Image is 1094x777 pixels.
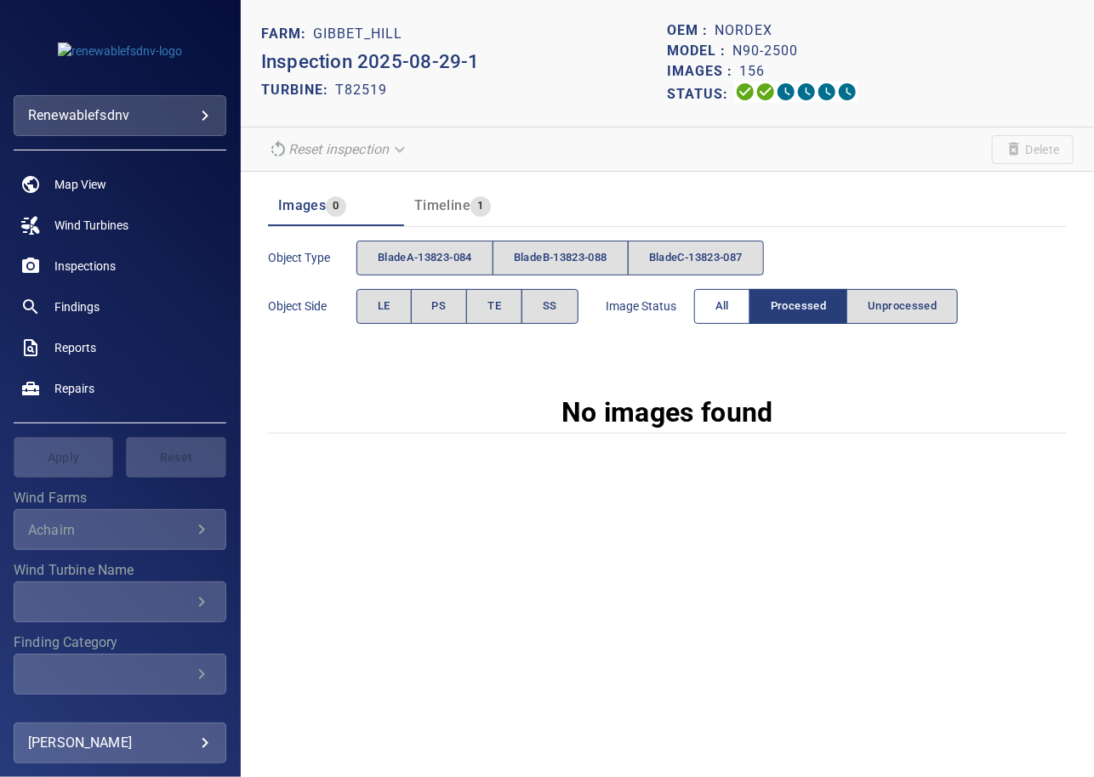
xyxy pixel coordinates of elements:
em: Reset inspection [288,141,389,157]
span: Inspections [54,258,116,275]
p: T82519 [335,80,387,100]
label: Finding Type [14,708,226,722]
svg: Classification 0% [837,82,858,102]
span: Object Side [268,298,356,315]
img: renewablefsdnv-logo [58,43,182,60]
p: TURBINE: [261,80,335,100]
div: renewablefsdnv [14,95,226,136]
button: SS [521,289,578,324]
svg: Matching 0% [817,82,837,102]
span: Object type [268,249,356,266]
div: imageStatus [694,289,959,324]
div: Achairn [28,522,191,538]
a: findings noActive [14,286,226,327]
a: windturbines noActive [14,205,226,246]
p: Model : [667,41,732,61]
div: [PERSON_NAME] [28,729,212,757]
div: objectSide [356,289,578,324]
p: Status: [667,82,735,106]
span: Image Status [606,298,694,315]
label: Wind Turbine Name [14,564,226,577]
span: Repairs [54,380,94,397]
label: Wind Farms [14,491,226,505]
div: Wind Turbine Name [14,581,226,622]
p: N90-2500 [732,41,798,61]
p: Images : [667,61,739,82]
a: reports noActive [14,327,226,368]
span: Map View [54,176,106,193]
div: Reset inspection [261,134,416,164]
p: Gibbet_Hill [313,24,402,44]
span: PS [432,297,447,316]
span: Unable to delete the inspection due to your user permissions [992,135,1074,164]
button: PS [411,289,468,324]
button: TE [466,289,522,324]
span: bladeA-13823-084 [378,248,472,268]
svg: Uploading 100% [735,82,755,102]
span: All [715,297,729,316]
button: bladeB-13823-088 [493,241,629,275]
span: 0 [326,196,345,216]
button: Processed [749,289,847,324]
p: Nordex [715,20,772,41]
p: OEM : [667,20,715,41]
div: objectType [356,241,764,275]
a: inspections noActive [14,246,226,286]
span: bladeB-13823-088 [514,248,607,268]
button: Unprocessed [846,289,958,324]
a: map noActive [14,164,226,205]
span: Findings [54,298,100,315]
span: Timeline [414,197,470,213]
div: Wind Farms [14,509,226,550]
label: Finding Category [14,636,226,649]
p: 156 [739,61,765,82]
span: Wind Turbines [54,217,128,234]
button: bladeC-13823-087 [628,241,764,275]
span: Reports [54,339,96,356]
span: 1 [470,196,490,216]
svg: Data Formatted 100% [755,82,776,102]
span: Processed [771,297,826,316]
p: FARM: [261,24,313,44]
button: All [694,289,750,324]
p: No images found [561,392,773,433]
div: Unable to reset the inspection due to your user permissions [261,134,416,164]
span: SS [543,297,557,316]
span: bladeC-13823-087 [649,248,743,268]
span: Unprocessed [868,297,937,316]
a: repairs noActive [14,368,226,409]
p: Inspection 2025-08-29-1 [261,48,668,77]
span: TE [487,297,501,316]
div: renewablefsdnv [28,102,212,129]
svg: ML Processing 0% [796,82,817,102]
button: bladeA-13823-084 [356,241,493,275]
span: LE [378,297,390,316]
button: LE [356,289,412,324]
div: Finding Category [14,654,226,695]
svg: Selecting 0% [776,82,796,102]
span: Images [278,197,326,213]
